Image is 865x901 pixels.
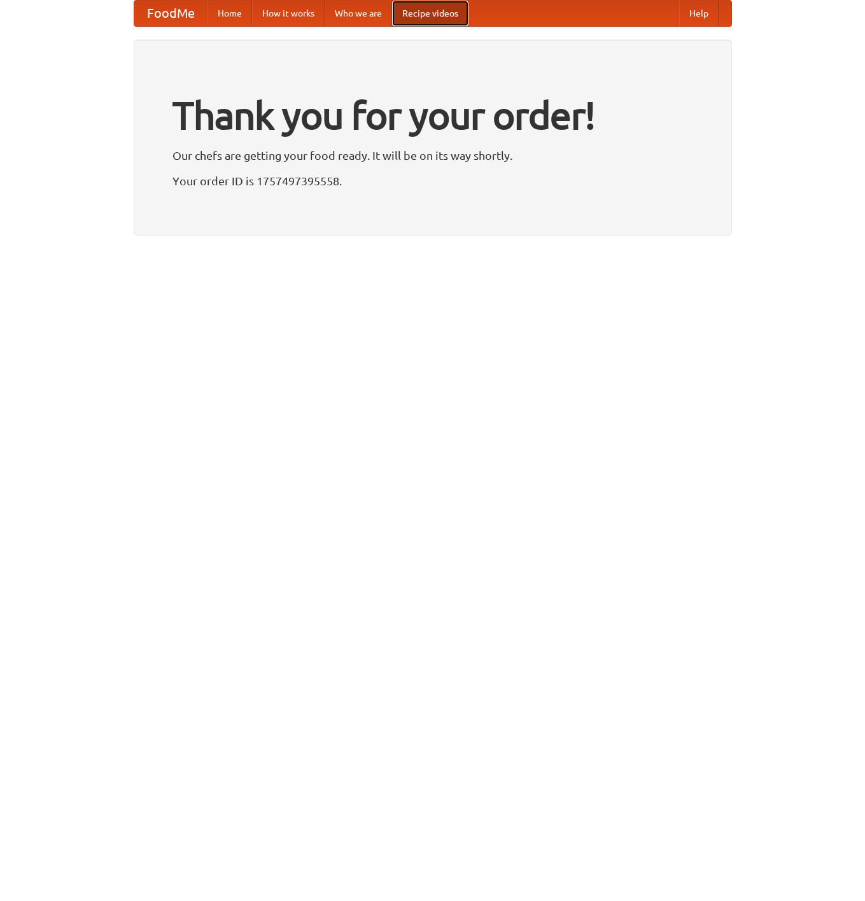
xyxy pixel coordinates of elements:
[325,1,392,26] a: Who we are
[172,171,693,190] p: Your order ID is 1757497395558.
[172,85,693,146] h1: Thank you for your order!
[392,1,468,26] a: Recipe videos
[172,146,693,165] p: Our chefs are getting your food ready. It will be on its way shortly.
[679,1,719,26] a: Help
[134,1,207,26] a: FoodMe
[252,1,325,26] a: How it works
[207,1,252,26] a: Home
